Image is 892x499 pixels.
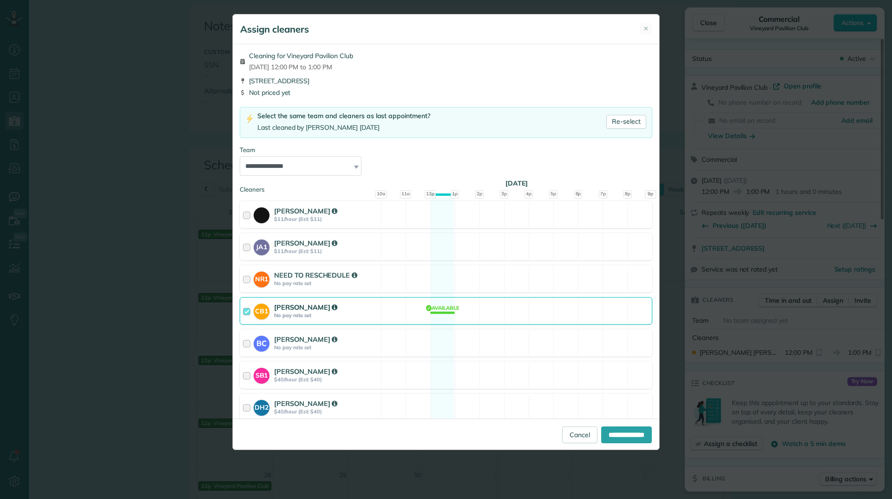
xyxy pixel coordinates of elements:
[274,248,378,254] strong: $11/hour (Est: $11)
[240,23,309,36] h5: Assign cleaners
[240,76,652,86] div: [STREET_ADDRESS]
[254,368,269,380] strong: SB1
[254,240,269,252] strong: JA1
[246,114,254,124] img: lightning-bolt-icon-94e5364df696ac2de96d3a42b8a9ff6ba979493684c50e6bbbcda72601fa0d29.png
[254,400,269,413] strong: DH2
[249,62,353,72] span: [DATE] 12:00 PM to 1:00 PM
[240,146,652,154] div: Team
[606,115,646,129] a: Re-select
[254,272,269,284] strong: NR1
[274,367,337,376] strong: [PERSON_NAME]
[274,344,378,351] strong: No pay rate set
[274,335,337,344] strong: [PERSON_NAME]
[254,336,269,349] strong: BC
[274,206,337,215] strong: [PERSON_NAME]
[274,376,378,383] strong: $40/hour (Est: $40)
[274,303,337,312] strong: [PERSON_NAME]
[274,216,378,222] strong: $11/hour (Est: $11)
[249,51,353,60] span: Cleaning for Vineyard Pavilion Club
[274,271,357,279] strong: NEED TO RESCHEDULE
[274,280,378,286] strong: No pay rate set
[240,88,652,97] div: Not priced yet
[643,24,649,33] span: ✕
[257,111,430,121] div: Select the same team and cleaners as last appointment?
[254,304,269,316] strong: CB1
[257,123,430,133] div: Last cleaned by [PERSON_NAME] [DATE]
[562,426,597,443] a: Cancel
[274,408,378,415] strong: $40/hour (Est: $40)
[240,185,652,188] div: Cleaners
[274,399,337,408] strong: [PERSON_NAME]
[274,239,337,247] strong: [PERSON_NAME]
[274,312,378,319] strong: No pay rate set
